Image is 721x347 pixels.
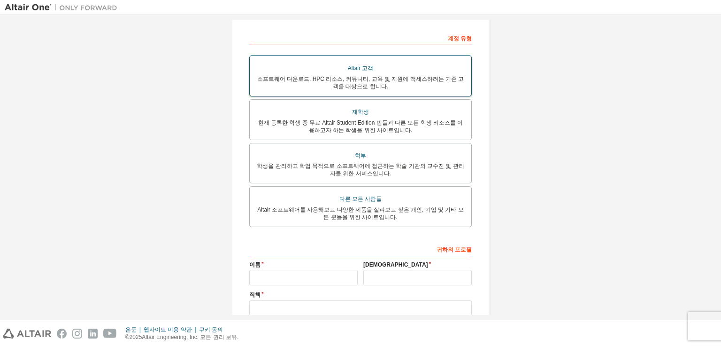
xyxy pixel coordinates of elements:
img: facebook.svg [57,329,67,339]
font: 2025 [130,334,142,340]
font: Altair Engineering, Inc. 모든 권리 보유. [142,334,238,340]
img: youtube.svg [103,329,117,339]
font: 계정 유형 [448,35,472,42]
font: 은둔 [125,326,137,333]
font: 귀하의 프로필 [437,246,472,253]
font: Altair 소프트웨어를 사용해보고 다양한 제품을 살펴보고 싶은 개인, 기업 및 기타 모든 분들을 위한 사이트입니다. [257,206,463,221]
font: [DEMOGRAPHIC_DATA] [363,261,428,268]
font: Altair 고객 [348,65,374,71]
img: linkedin.svg [88,329,98,339]
img: altair_logo.svg [3,329,51,339]
font: 웹사이트 이용 약관 [144,326,192,333]
font: 학생을 관리하고 학업 목적으로 소프트웨어에 접근하는 학술 기관의 교수진 및 관리자를 위한 서비스입니다. [257,163,464,177]
font: © [125,334,130,340]
font: 쿠키 동의 [199,326,223,333]
img: instagram.svg [72,329,82,339]
img: 알타이르 원 [5,3,122,12]
font: 현재 등록한 학생 중 무료 Altair Student Edition 번들과 다른 모든 학생 리소스를 이용하고자 하는 학생을 위한 사이트입니다. [258,119,463,134]
font: 소프트웨어 다운로드, HPC 리소스, 커뮤니티, 교육 및 지원에 액세스하려는 기존 고객을 대상으로 합니다. [257,76,464,90]
font: 재학생 [352,109,369,115]
font: 다른 모든 사람들 [339,196,382,202]
font: 직책 [249,292,261,298]
font: 이름 [249,261,261,268]
font: 학부 [355,152,366,159]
